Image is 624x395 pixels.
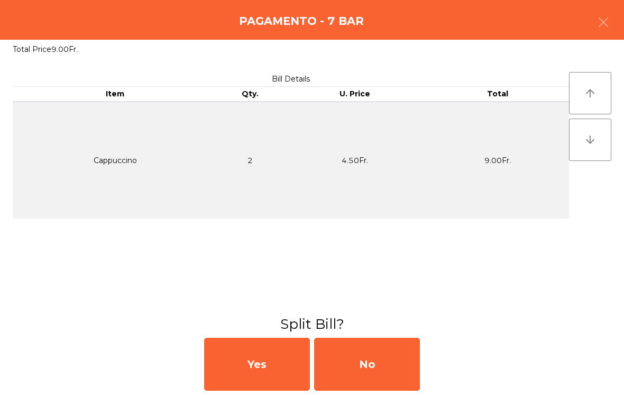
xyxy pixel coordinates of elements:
th: Item [13,87,217,102]
div: No [314,338,420,391]
div: Yes [204,338,310,391]
h4: Pagamento - 7 BAR [239,13,364,29]
span: Bill Details [272,74,310,84]
span: 9.00Fr. [51,44,78,54]
th: U. Price [283,87,426,102]
th: Qty. [217,87,283,102]
td: 4.50Fr. [283,102,426,219]
i: arrow_downward [584,133,597,146]
span: Total Price [13,44,51,54]
button: arrow_downward [569,119,611,161]
i: arrow_upward [584,87,597,100]
th: Total [426,87,569,102]
button: arrow_upward [569,72,611,114]
td: 9.00Fr. [426,102,569,219]
h3: Split Bill? [8,315,616,334]
td: Cappuccino [13,102,217,219]
td: 2 [217,102,283,219]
